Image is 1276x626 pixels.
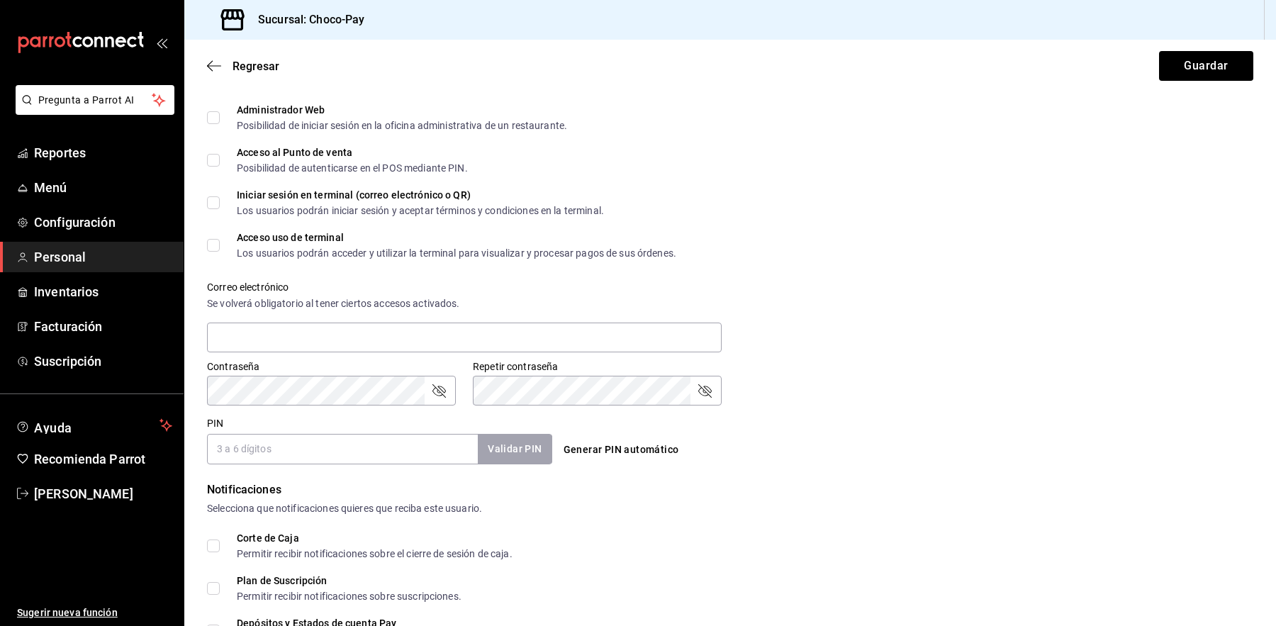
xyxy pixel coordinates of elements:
button: passwordField [430,382,447,399]
span: Pregunta a Parrot AI [38,93,152,108]
div: Se volverá obligatorio al tener ciertos accesos activados. [207,296,722,311]
span: Menú [34,178,172,197]
label: PIN [207,418,223,428]
div: Posibilidad de autenticarse en el POS mediante PIN. [237,163,468,173]
div: Permitir recibir notificaciones sobre suscripciones. [237,591,461,601]
div: Los usuarios podrán iniciar sesión y aceptar términos y condiciones en la terminal. [237,206,604,216]
span: Reportes [34,143,172,162]
span: [PERSON_NAME] [34,484,172,503]
label: Contraseña [207,362,456,371]
button: Generar PIN automático [558,437,685,463]
label: Correo electrónico [207,282,722,292]
label: Repetir contraseña [473,362,722,371]
span: Recomienda Parrot [34,449,172,469]
span: Regresar [233,60,279,73]
div: Acceso uso de terminal [237,233,676,242]
span: Personal [34,247,172,267]
div: Permitir recibir notificaciones sobre el cierre de sesión de caja. [237,549,513,559]
button: Guardar [1159,51,1253,81]
button: Regresar [207,60,279,73]
div: Acceso al Punto de venta [237,147,468,157]
span: Sugerir nueva función [17,605,172,620]
span: Facturación [34,317,172,336]
div: Plan de Suscripción [237,576,461,586]
a: Pregunta a Parrot AI [10,103,174,118]
div: Notificaciones [207,481,1253,498]
span: Inventarios [34,282,172,301]
span: Ayuda [34,417,154,434]
span: Suscripción [34,352,172,371]
div: Administrador Web [237,105,567,115]
button: open_drawer_menu [156,37,167,48]
div: Posibilidad de iniciar sesión en la oficina administrativa de un restaurante. [237,121,567,130]
div: Iniciar sesión en terminal (correo electrónico o QR) [237,190,604,200]
h3: Sucursal: Choco-Pay [247,11,365,28]
button: passwordField [696,382,713,399]
div: Selecciona que notificaciones quieres que reciba este usuario. [207,501,1253,516]
button: Pregunta a Parrot AI [16,85,174,115]
div: Los usuarios podrán acceder y utilizar la terminal para visualizar y procesar pagos de sus órdenes. [237,248,676,258]
div: Corte de Caja [237,533,513,543]
input: 3 a 6 dígitos [207,434,478,464]
span: Configuración [34,213,172,232]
